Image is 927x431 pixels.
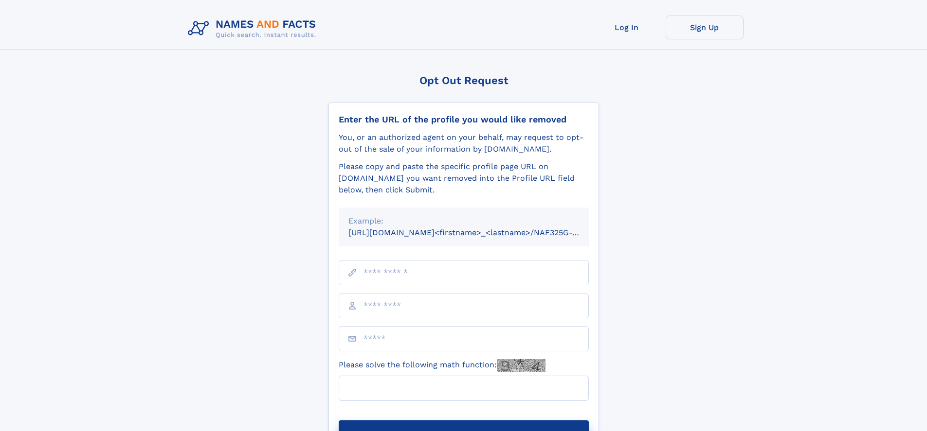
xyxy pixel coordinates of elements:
[328,74,599,86] div: Opt Out Request
[666,16,744,39] a: Sign Up
[339,114,589,125] div: Enter the URL of the profile you would like removed
[588,16,666,39] a: Log In
[348,228,607,237] small: [URL][DOMAIN_NAME]<firstname>_<lastname>/NAF325G-xxxxxxxx
[339,161,589,196] div: Please copy and paste the specific profile page URL on [DOMAIN_NAME] you want removed into the Pr...
[348,215,579,227] div: Example:
[184,16,324,42] img: Logo Names and Facts
[339,132,589,155] div: You, or an authorized agent on your behalf, may request to opt-out of the sale of your informatio...
[339,359,545,372] label: Please solve the following math function:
